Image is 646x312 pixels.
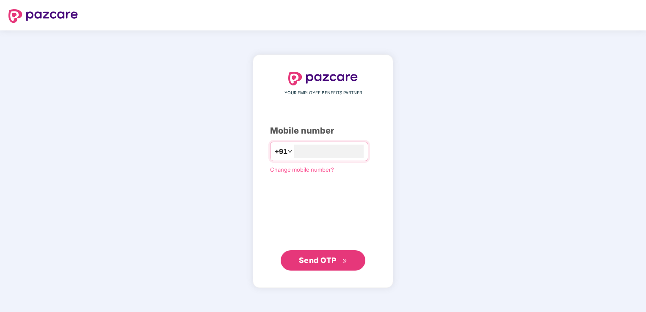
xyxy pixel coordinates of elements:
[288,72,358,85] img: logo
[270,166,334,173] a: Change mobile number?
[270,124,376,137] div: Mobile number
[281,250,365,271] button: Send OTPdouble-right
[342,258,348,264] span: double-right
[275,146,287,157] span: +91
[284,90,362,96] span: YOUR EMPLOYEE BENEFITS PARTNER
[287,149,293,154] span: down
[299,256,337,265] span: Send OTP
[8,9,78,23] img: logo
